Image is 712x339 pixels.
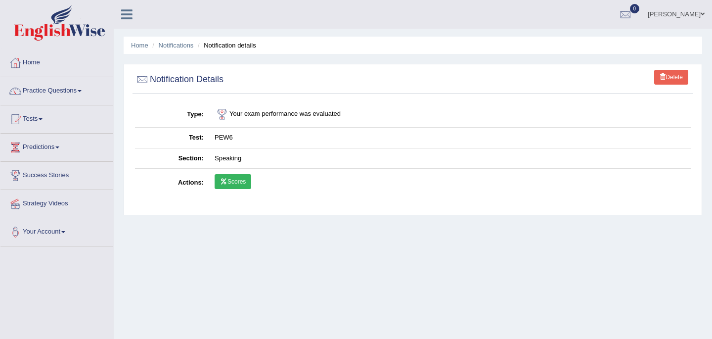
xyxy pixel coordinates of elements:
[0,218,113,243] a: Your Account
[135,128,209,148] th: Test
[135,101,209,128] th: Type
[0,77,113,102] a: Practice Questions
[135,148,209,169] th: Section
[209,148,691,169] td: Speaking
[135,72,223,87] h2: Notification Details
[630,4,640,13] span: 0
[195,41,256,50] li: Notification details
[0,134,113,158] a: Predictions
[215,174,251,189] a: Scores
[209,101,691,128] td: Your exam performance was evaluated
[131,42,148,49] a: Home
[135,169,209,197] th: Actions
[0,162,113,187] a: Success Stories
[654,70,688,85] a: Delete
[209,128,691,148] td: PEW6
[0,49,113,74] a: Home
[0,190,113,215] a: Strategy Videos
[0,105,113,130] a: Tests
[159,42,194,49] a: Notifications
